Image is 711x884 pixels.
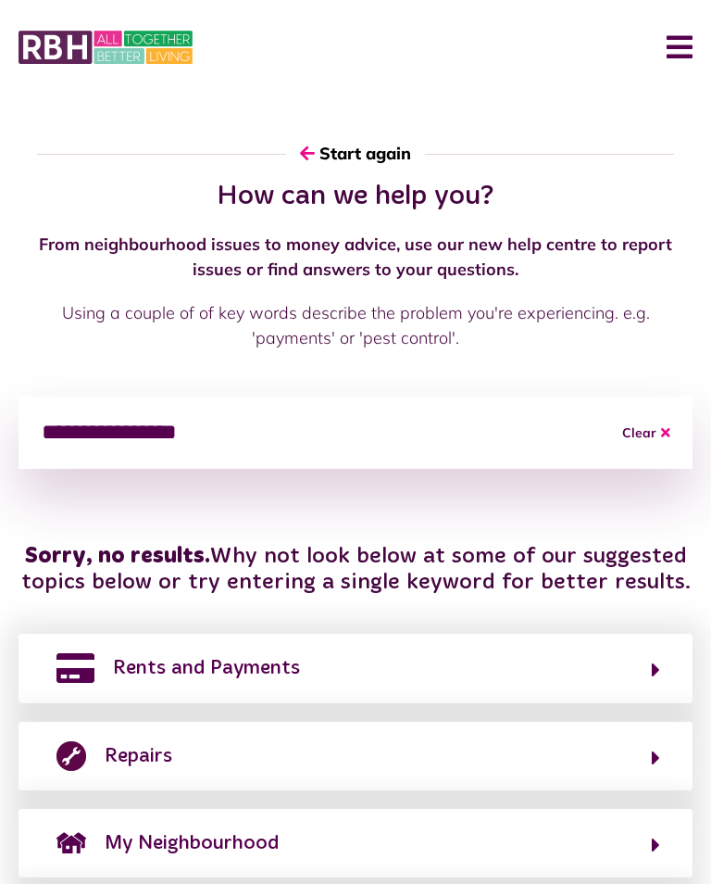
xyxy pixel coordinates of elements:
[19,300,692,350] p: Using a couple of of key words describe the problem you're experiencing. e.g. 'payments' or 'pest...
[25,545,210,567] strong: Sorry, no results.
[105,741,172,771] span: Repairs
[19,180,692,213] h2: How can we help you?
[600,397,692,469] button: Clear
[56,828,86,858] img: neighborhood.png
[286,127,425,180] button: Start again
[105,828,279,858] span: My Neighbourhood
[19,543,692,598] h3: Why not look below at some of our suggested topics below or try entering a single keyword for bet...
[113,653,300,683] span: Rents and Payments
[19,28,193,67] img: MyRBH
[51,652,660,684] button: Rents and Payments
[51,827,660,859] button: My Neighbourhood
[39,234,672,280] strong: From neighbourhood issues to money advice, use our new help centre to report issues or find answe...
[56,741,86,771] img: report-repair.png
[56,653,94,683] img: rents-payments.png
[51,740,660,772] button: Repairs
